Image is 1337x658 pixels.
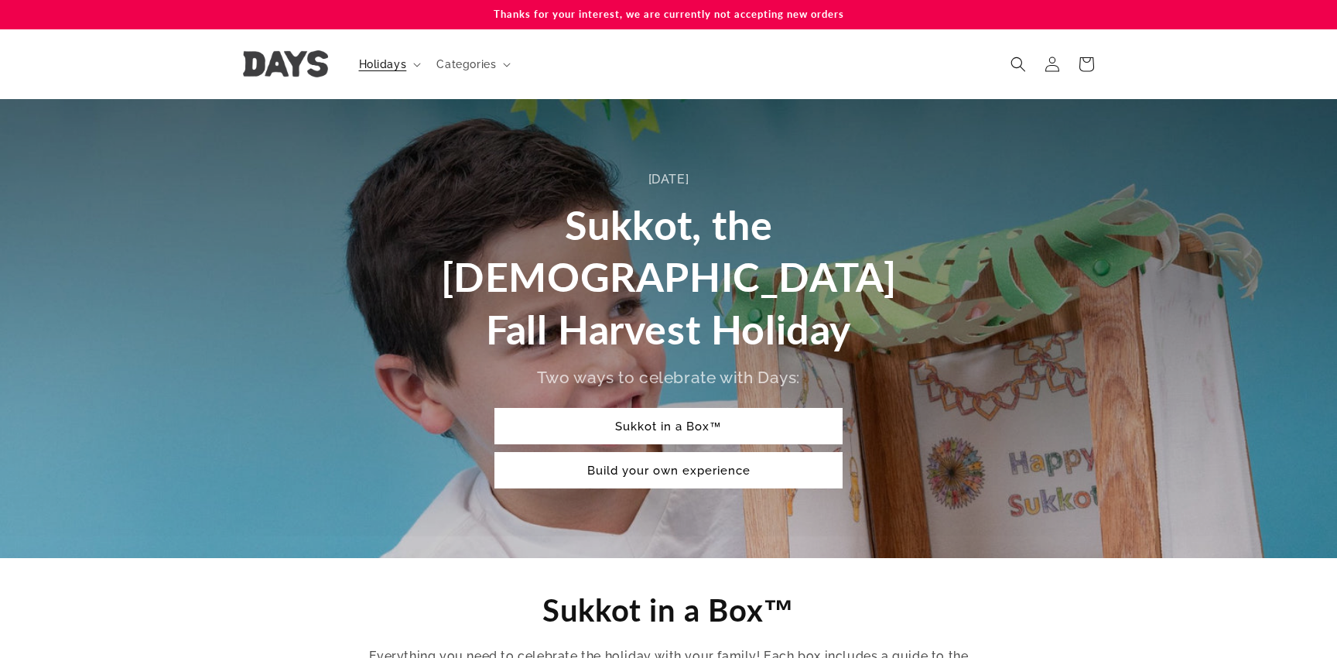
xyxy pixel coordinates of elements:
div: [DATE] [433,169,904,191]
summary: Categories [427,48,517,81]
summary: Search [1001,47,1035,81]
span: Sukkot in a Box™ [542,591,795,629]
span: Categories [436,57,496,71]
a: Sukkot in a Box™ [494,408,843,444]
span: Holidays [359,57,407,71]
span: Two ways to celebrate with Days: [537,368,800,387]
img: Days United [243,50,328,77]
summary: Holidays [350,48,428,81]
span: Sukkot, the [DEMOGRAPHIC_DATA] Fall Harvest Holiday [441,200,897,353]
a: Build your own experience [494,452,843,488]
